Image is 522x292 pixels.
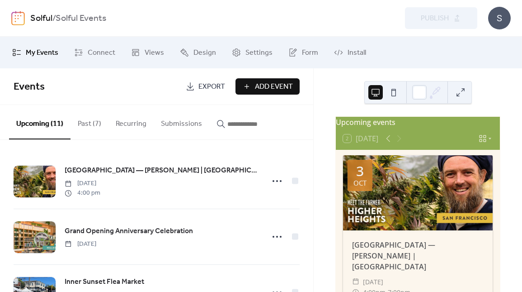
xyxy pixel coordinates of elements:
span: Install [348,48,366,58]
b: Solful Events [56,10,106,27]
button: Recurring [108,105,154,139]
a: Views [124,40,171,65]
img: logo [11,11,25,25]
span: Export [198,81,225,92]
a: Settings [225,40,279,65]
span: Views [145,48,164,58]
span: Inner Sunset Flea Market [65,277,144,287]
span: [DATE] [363,277,383,287]
a: Design [173,40,223,65]
div: Upcoming events [336,117,500,128]
a: Export [179,78,232,95]
div: S [488,7,511,29]
a: Grand Opening Anniversary Celebration [65,225,193,237]
span: [DATE] [65,239,96,249]
div: [GEOGRAPHIC_DATA] — [PERSON_NAME] | [GEOGRAPHIC_DATA] [343,239,493,272]
div: Oct [353,180,367,187]
span: My Events [26,48,58,58]
span: Add Event [255,81,293,92]
div: ​ [352,277,359,287]
a: Form [282,40,325,65]
span: Events [14,77,45,97]
div: 3 [356,164,364,178]
span: [DATE] [65,179,100,188]
span: Form [302,48,318,58]
span: Grand Opening Anniversary Celebration [65,226,193,237]
a: [GEOGRAPHIC_DATA] — [PERSON_NAME] | [GEOGRAPHIC_DATA] [65,165,259,177]
span: Connect [88,48,115,58]
button: Submissions [154,105,209,139]
a: Install [327,40,373,65]
b: / [52,10,56,27]
span: Settings [245,48,273,58]
span: 4:00 pm [65,188,100,198]
span: Design [193,48,216,58]
button: Upcoming (11) [9,105,71,139]
button: Add Event [235,78,300,95]
a: My Events [5,40,65,65]
a: Inner Sunset Flea Market [65,276,144,288]
button: Past (7) [71,105,108,139]
a: Connect [67,40,122,65]
a: Solful [30,10,52,27]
